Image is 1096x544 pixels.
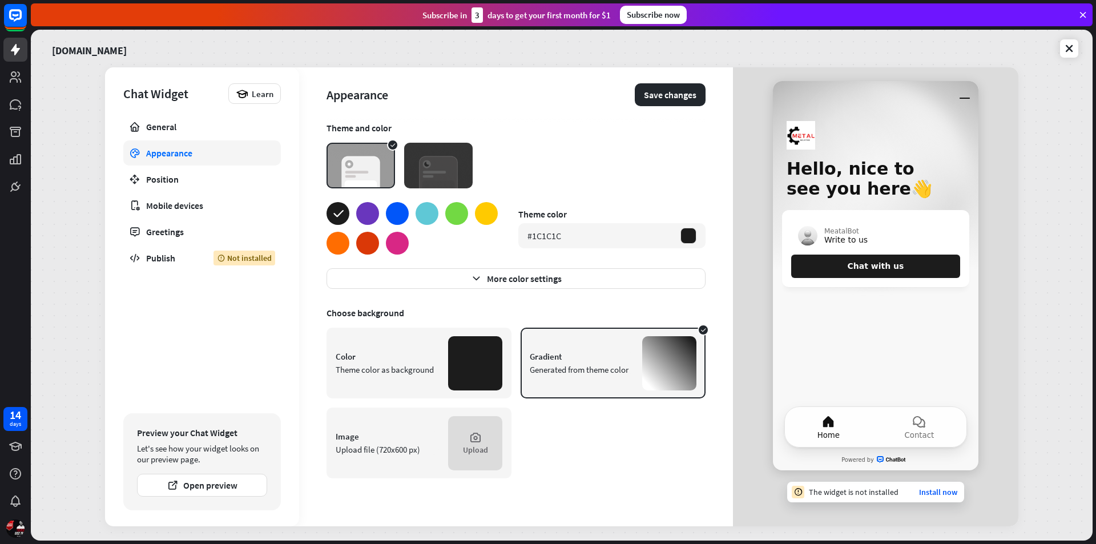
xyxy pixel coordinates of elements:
[146,200,258,211] div: Mobile devices
[809,487,898,497] div: The widget is not installed
[530,364,633,375] div: Generated from theme color
[911,179,932,199] span: 👋
[877,456,910,464] span: ChatBot
[956,86,974,104] button: Minimize window
[123,86,223,102] div: Chat Widget
[336,444,439,455] div: Upload file (720x600 px)
[817,431,840,440] span: Home
[336,351,439,362] div: Color
[904,431,934,440] span: Contact
[787,159,914,199] span: Hello, nice to see you here
[841,457,874,463] span: Powered by
[252,88,273,99] span: Learn
[919,487,957,497] a: Install now
[327,87,635,103] div: Appearance
[824,235,868,245] p: Write to us
[213,251,275,265] div: Not installed
[137,443,267,465] div: Let's see how your widget looks on our preview page.
[472,7,483,23] div: 3
[123,167,281,192] a: Position
[123,219,281,244] a: Greetings
[336,431,439,442] div: Image
[327,122,706,134] div: Theme and color
[146,174,258,185] div: Position
[3,407,27,431] a: 14 days
[123,114,281,139] a: General
[527,230,561,241] div: #1C1C1C
[9,5,43,39] button: Open LiveChat chat widget
[146,226,258,237] div: Greetings
[146,121,258,132] div: General
[146,252,196,264] div: Publish
[635,83,706,106] button: Save changes
[327,307,706,319] div: Choose background
[422,7,611,23] div: Subscribe in days to get your first month for $1
[123,245,281,271] a: Publish Not installed
[123,140,281,166] a: Appearance
[52,37,127,61] a: [DOMAIN_NAME]
[137,474,267,497] button: Open preview
[463,445,488,455] div: Upload
[620,6,687,24] div: Subscribe now
[123,193,281,218] a: Mobile devices
[10,420,21,428] div: days
[773,452,978,468] a: Powered byChatBot
[824,227,868,235] p: MeatalBot
[872,407,966,447] button: Contact
[327,268,706,289] button: More color settings
[530,351,633,362] div: Gradient
[137,427,267,438] div: Preview your Chat Widget
[791,255,960,278] button: Chat with us
[785,407,872,447] button: Home
[146,147,258,159] div: Appearance
[10,410,21,420] div: 14
[518,208,706,220] div: Theme color
[336,364,439,375] div: Theme color as background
